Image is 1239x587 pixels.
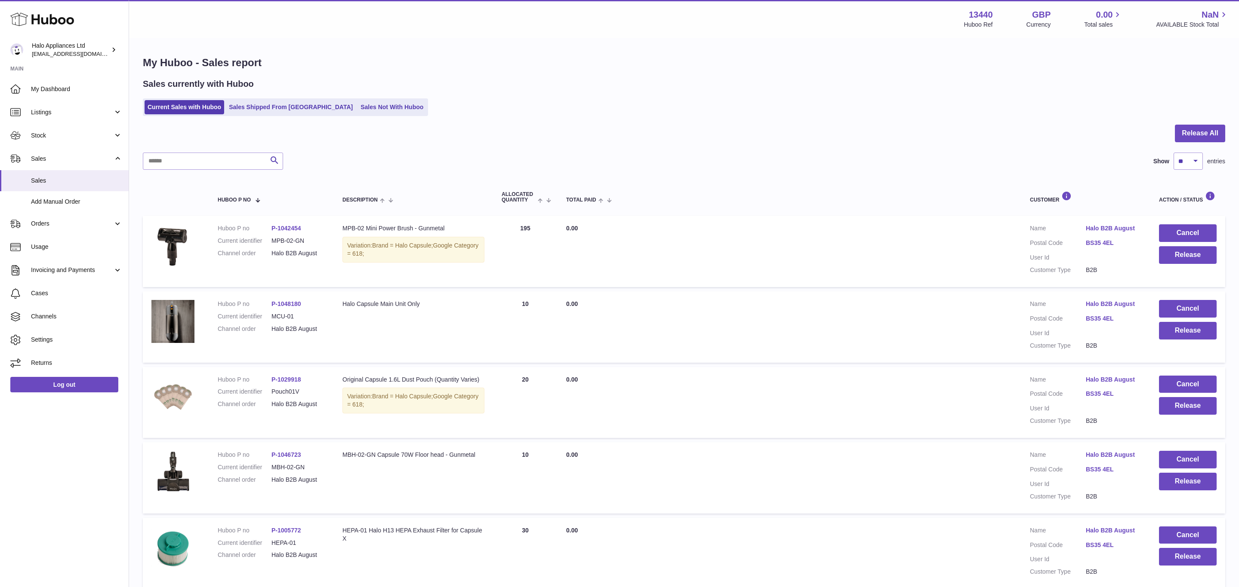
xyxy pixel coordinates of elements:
[1153,157,1169,165] label: Show
[218,463,271,471] dt: Current identifier
[31,220,113,228] span: Orders
[1030,239,1086,249] dt: Postal Code
[31,336,122,344] span: Settings
[218,224,271,232] dt: Huboo P no
[566,197,596,203] span: Total paid
[218,551,271,559] dt: Channel order
[1159,397,1217,415] button: Release
[32,50,126,57] span: [EMAIL_ADDRESS][DOMAIN_NAME]
[1030,342,1086,350] dt: Customer Type
[143,56,1225,70] h1: My Huboo - Sales report
[151,224,194,267] img: MPB-02-GN-1000x1000-1.jpg
[271,451,301,458] a: P-1046723
[218,526,271,535] dt: Huboo P no
[1030,480,1086,488] dt: User Id
[1030,300,1086,310] dt: Name
[342,224,484,232] div: MPB-02 Mini Power Brush - Gunmetal
[218,476,271,484] dt: Channel order
[358,100,426,114] a: Sales Not With Huboo
[1086,417,1142,425] dd: B2B
[31,243,122,251] span: Usage
[32,42,109,58] div: Halo Appliances Ltd
[1030,390,1086,400] dt: Postal Code
[226,100,356,114] a: Sales Shipped From [GEOGRAPHIC_DATA]
[1030,451,1086,461] dt: Name
[1159,322,1217,339] button: Release
[1030,568,1086,576] dt: Customer Type
[1159,548,1217,566] button: Release
[271,527,301,534] a: P-1005772
[31,108,113,116] span: Listings
[1084,9,1122,29] a: 0.00 Total sales
[31,177,122,185] span: Sales
[1086,342,1142,350] dd: B2B
[1030,191,1142,203] div: Customer
[1032,9,1051,21] strong: GBP
[493,442,558,514] td: 10
[1086,300,1142,308] a: Halo B2B August
[271,325,325,333] dd: Halo B2B August
[31,131,113,140] span: Stock
[1159,451,1217,468] button: Cancel
[964,21,993,29] div: Huboo Ref
[151,526,194,569] img: HEPA-01.png
[271,300,301,307] a: P-1048180
[342,300,484,308] div: Halo Capsule Main Unit Only
[271,376,301,383] a: P-1029918
[1030,404,1086,413] dt: User Id
[271,539,325,547] dd: HEPA-01
[271,249,325,257] dd: Halo B2B August
[1096,9,1113,21] span: 0.00
[1030,526,1086,537] dt: Name
[1086,315,1142,323] a: BS35 4EL
[271,312,325,321] dd: MCU-01
[1159,300,1217,318] button: Cancel
[342,451,484,459] div: MBH-02-GN Capsule 70W Floor head - Gunmetal
[10,43,23,56] img: internalAdmin-13440@internal.huboo.com
[342,197,378,203] span: Description
[1030,376,1086,386] dt: Name
[1030,315,1086,325] dt: Postal Code
[1086,266,1142,274] dd: B2B
[218,197,251,203] span: Huboo P no
[271,400,325,408] dd: Halo B2B August
[271,388,325,396] dd: Pouch01V
[1159,246,1217,264] button: Release
[218,451,271,459] dt: Huboo P no
[1086,224,1142,232] a: Halo B2B August
[271,237,325,245] dd: MPB-02-GN
[566,376,578,383] span: 0.00
[1030,254,1086,262] dt: User Id
[10,377,118,392] a: Log out
[1030,224,1086,235] dt: Name
[31,312,122,321] span: Channels
[1086,526,1142,535] a: Halo B2B August
[218,249,271,257] dt: Channel order
[372,393,433,400] span: Brand = Halo Capsule;
[145,100,224,114] a: Current Sales with Huboo
[1156,9,1229,29] a: NaN AVAILABLE Stock Total
[151,376,194,419] img: Pouch01-6-group.jpg
[31,359,122,367] span: Returns
[566,300,578,307] span: 0.00
[218,376,271,384] dt: Huboo P no
[342,237,484,263] div: Variation:
[1026,21,1051,29] div: Currency
[1086,376,1142,384] a: Halo B2B August
[1030,329,1086,337] dt: User Id
[218,325,271,333] dt: Channel order
[1175,125,1225,142] button: Release All
[218,312,271,321] dt: Current identifier
[218,388,271,396] dt: Current identifier
[1159,191,1217,203] div: Action / Status
[271,463,325,471] dd: MBH-02-GN
[1159,526,1217,544] button: Cancel
[31,85,122,93] span: My Dashboard
[342,526,484,543] div: HEPA-01 Halo H13 HEPA Exhaust Filter for Capsule X
[151,451,194,494] img: MBH-02-GN-1000x1000-1.jpg
[271,551,325,559] dd: Halo B2B August
[566,225,578,232] span: 0.00
[1086,451,1142,459] a: Halo B2B August
[502,192,536,203] span: ALLOCATED Quantity
[1086,492,1142,501] dd: B2B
